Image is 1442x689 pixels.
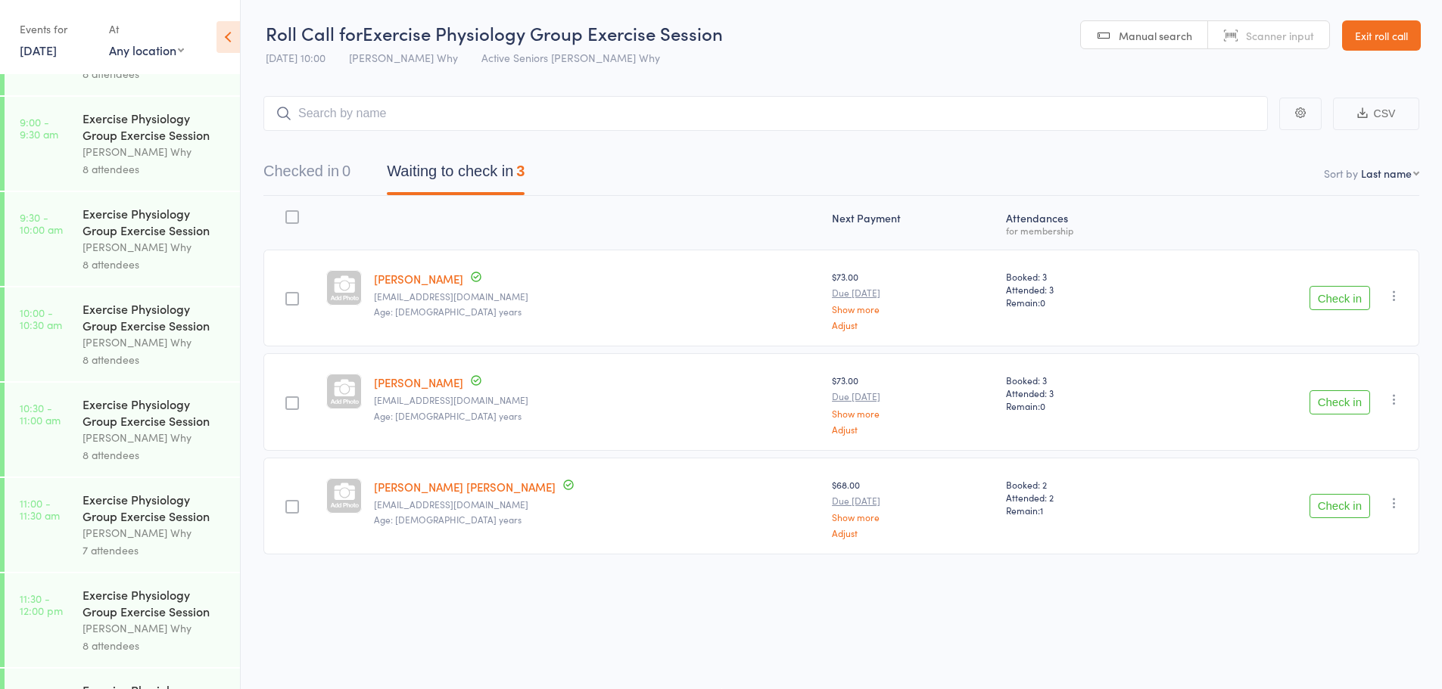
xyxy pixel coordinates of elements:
[1006,283,1164,296] span: Attended: 3
[1006,504,1164,517] span: Remain:
[109,17,184,42] div: At
[832,408,994,418] a: Show more
[1006,491,1164,504] span: Attended: 2
[826,203,1000,243] div: Next Payment
[832,391,994,402] small: Due [DATE]
[83,300,227,334] div: Exercise Physiology Group Exercise Session
[109,42,184,58] div: Any location
[363,20,723,45] span: Exercise Physiology Group Exercise Session
[374,409,522,422] span: Age: [DEMOGRAPHIC_DATA] years
[83,637,227,654] div: 8 attendees
[1006,296,1164,309] span: Remain:
[20,211,63,235] time: 9:30 - 10:00 am
[374,374,463,390] a: [PERSON_NAME]
[1333,98,1419,130] button: CSV
[832,320,994,330] a: Adjust
[1310,390,1370,414] button: Check in
[83,524,227,542] div: [PERSON_NAME] Why
[374,291,820,302] small: pamelapritchard8@gmail.com
[83,446,227,464] div: 8 attendees
[516,163,525,179] div: 3
[83,256,227,273] div: 8 attendees
[374,305,522,318] span: Age: [DEMOGRAPHIC_DATA] years
[20,17,94,42] div: Events for
[1040,296,1045,309] span: 0
[83,429,227,446] div: [PERSON_NAME] Why
[20,497,60,521] time: 11:00 - 11:30 am
[1310,494,1370,518] button: Check in
[5,478,240,572] a: 11:00 -11:30 amExercise Physiology Group Exercise Session[PERSON_NAME] Why7 attendees
[1006,399,1164,412] span: Remain:
[832,528,994,538] a: Adjust
[83,586,227,619] div: Exercise Physiology Group Exercise Session
[83,351,227,368] div: 8 attendees
[5,573,240,667] a: 11:30 -12:00 pmExercise Physiology Group Exercise Session[PERSON_NAME] Why8 attendees
[374,513,522,526] span: Age: [DEMOGRAPHIC_DATA] years
[20,116,58,140] time: 9:00 - 9:30 am
[5,383,240,476] a: 10:30 -11:00 amExercise Physiology Group Exercise Session[PERSON_NAME] Why8 attendees
[1119,28,1192,43] span: Manual search
[266,50,325,65] span: [DATE] 10:00
[83,205,227,238] div: Exercise Physiology Group Exercise Session
[5,192,240,286] a: 9:30 -10:00 amExercise Physiology Group Exercise Session[PERSON_NAME] Why8 attendees
[20,592,63,616] time: 11:30 - 12:00 pm
[832,512,994,522] a: Show more
[1006,386,1164,399] span: Attended: 3
[1000,203,1170,243] div: Atten­dances
[83,334,227,351] div: [PERSON_NAME] Why
[342,163,350,179] div: 0
[83,619,227,637] div: [PERSON_NAME] Why
[832,287,994,298] small: Due [DATE]
[20,306,62,331] time: 10:00 - 10:30 am
[1006,270,1164,283] span: Booked: 3
[83,110,227,143] div: Exercise Physiology Group Exercise Session
[83,491,227,524] div: Exercise Physiology Group Exercise Session
[1324,166,1358,181] label: Sort by
[1006,478,1164,491] span: Booked: 2
[1246,28,1314,43] span: Scanner input
[832,478,994,538] div: $68.00
[263,155,350,195] button: Checked in0
[374,395,820,405] small: gsmith23@bigpond.net.au
[832,304,994,314] a: Show more
[20,42,57,58] a: [DATE]
[374,499,820,510] small: asdeewhy@gmail.com
[83,396,227,429] div: Exercise Physiology Group Exercise Session
[83,542,227,559] div: 7 attendees
[83,143,227,160] div: [PERSON_NAME] Why
[83,238,227,256] div: [PERSON_NAME] Why
[832,374,994,433] div: $73.00
[387,155,525,195] button: Waiting to check in3
[1310,286,1370,310] button: Check in
[1040,399,1045,412] span: 0
[374,271,463,287] a: [PERSON_NAME]
[1342,20,1421,51] a: Exit roll call
[20,402,61,426] time: 10:30 - 11:00 am
[832,270,994,330] div: $73.00
[1006,374,1164,386] span: Booked: 3
[481,50,660,65] span: Active Seniors [PERSON_NAME] Why
[83,160,227,178] div: 8 attendees
[1040,504,1043,517] span: 1
[83,65,227,82] div: 8 attendees
[832,424,994,434] a: Adjust
[349,50,458,65] span: [PERSON_NAME] Why
[832,495,994,506] small: Due [DATE]
[1006,225,1164,235] div: for membership
[1361,166,1412,181] div: Last name
[263,96,1268,131] input: Search by name
[5,287,240,381] a: 10:00 -10:30 amExercise Physiology Group Exercise Session[PERSON_NAME] Why8 attendees
[266,20,363,45] span: Roll Call for
[374,479,556,495] a: [PERSON_NAME] [PERSON_NAME]
[5,97,240,191] a: 9:00 -9:30 amExercise Physiology Group Exercise Session[PERSON_NAME] Why8 attendees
